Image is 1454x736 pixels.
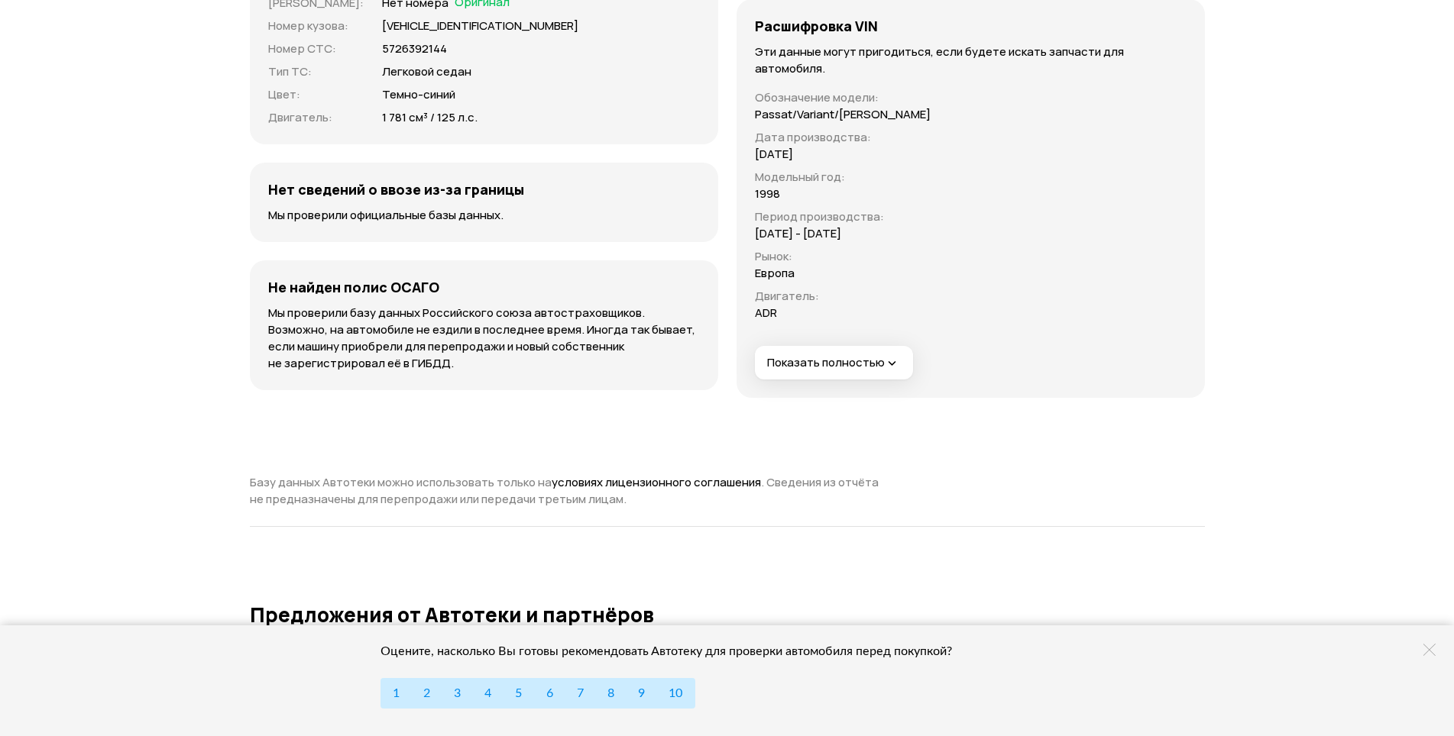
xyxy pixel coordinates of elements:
[484,687,491,699] span: 4
[755,346,913,379] button: Показать полностью
[423,687,430,699] span: 2
[767,355,900,371] span: Показать полностью
[268,279,439,295] h4: Не найден полис ОСАГО
[250,603,1205,626] h2: Предложения от Автотеки и партнёров
[755,248,931,265] p: Рынок :
[268,305,700,372] p: Мы проверили базу данных Российского союза автостраховщиков. Возможно, на автомобиле не ездили в ...
[755,129,931,146] p: Дата производства :
[268,207,700,224] p: Мы проверили официальные базы данных.
[534,678,565,709] button: 6
[472,678,504,709] button: 4
[442,678,473,709] button: 3
[382,18,578,34] p: [VEHICLE_IDENTIFICATION_NUMBER]
[755,225,841,242] p: [DATE] - [DATE]
[755,169,931,186] p: Модельный год :
[755,18,878,34] h4: Расшифровка VIN
[454,687,461,699] span: 3
[565,678,596,709] button: 7
[381,678,412,709] button: 1
[268,181,524,198] h4: Нет сведений о ввозе из-за границы
[411,678,442,709] button: 2
[381,644,973,659] div: Оцените, насколько Вы готовы рекомендовать Автотеку для проверки автомобиля перед покупкой?
[382,86,455,103] p: Темно-синий
[626,678,657,709] button: 9
[577,687,584,699] span: 7
[755,208,931,225] p: Период производства :
[669,687,682,699] span: 10
[546,687,553,699] span: 6
[268,109,364,126] p: Двигатель :
[552,474,761,490] a: условиях лицензионного соглашения
[393,687,400,699] span: 1
[638,687,645,699] span: 9
[755,288,931,305] p: Двигатель :
[755,265,795,282] p: Европа
[515,687,522,699] span: 5
[268,18,364,34] p: Номер кузова :
[755,44,1187,77] p: Эти данные могут пригодиться, если будете искать запчасти для автомобиля.
[268,40,364,57] p: Номер СТС :
[607,687,614,699] span: 8
[503,678,534,709] button: 5
[656,678,695,709] button: 10
[755,186,780,202] p: 1998
[755,305,777,321] p: ADR
[755,89,931,106] p: Обозначение модели :
[382,109,478,126] p: 1 781 см³ / 125 л.с.
[268,86,364,103] p: Цвет :
[250,474,892,508] p: Базу данных Автотеки можно использовать только на . Сведения из отчёта не предназначены для переп...
[755,146,793,163] p: [DATE]
[382,63,471,80] p: Легковой седан
[382,40,447,57] p: 5726392144
[595,678,627,709] button: 8
[268,63,364,80] p: Тип ТС :
[755,106,931,123] p: Passat/Variant/[PERSON_NAME]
